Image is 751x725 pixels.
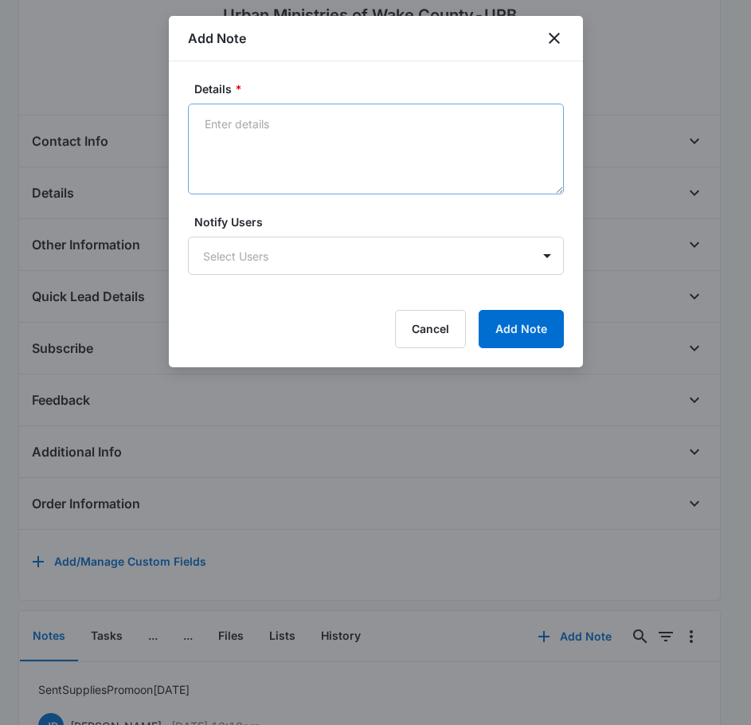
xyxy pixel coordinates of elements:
[395,310,466,348] button: Cancel
[188,29,246,48] h1: Add Note
[479,310,564,348] button: Add Note
[194,80,570,97] label: Details
[194,214,570,230] label: Notify Users
[545,29,564,48] button: close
